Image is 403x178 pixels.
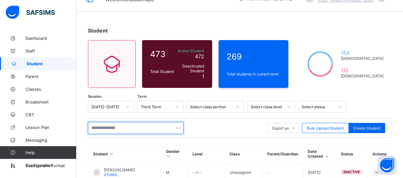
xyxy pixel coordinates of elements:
span: Help [25,150,76,155]
i: Sort in Ascending Order [324,154,329,159]
span: Lesson Plan [25,125,76,130]
span: Broadsheet [25,99,76,104]
span: 115 [341,67,384,74]
th: Class [225,144,263,164]
div: [DATE]-[DATE] [91,104,122,109]
span: Total students in current term [227,72,281,76]
span: Configuration [25,163,76,168]
th: Gender [161,144,188,164]
div: Total Student [148,68,176,75]
span: Staff [25,48,76,53]
div: Select status [302,104,334,109]
div: Select class section [190,104,232,109]
th: Date Created [303,144,336,164]
span: Messaging [25,138,76,143]
span: Create Student [353,126,380,131]
span: Deactivated Student [177,64,204,73]
i: Sort in Ascending Order [166,154,171,159]
span: 0106DL [104,172,118,177]
i: Sort in Ascending Order [109,152,114,156]
span: Student [88,27,108,34]
img: safsims [6,6,55,19]
div: Select class level [251,104,283,109]
span: 473 [150,49,174,59]
span: Parent [25,74,76,79]
span: Session [88,94,102,99]
span: 154 [341,50,384,56]
span: CBT [25,112,76,117]
th: Parent/Guardian [263,144,303,164]
span: Active Student [177,48,204,53]
th: Student [88,144,161,164]
th: Status [336,144,368,164]
span: [DEMOGRAPHIC_DATA] [341,56,384,61]
span: Term [137,94,147,99]
span: Classes [25,87,76,92]
span: 1 [202,73,204,80]
th: Actions [368,144,392,164]
span: Student [26,61,76,66]
span: 269 [227,52,281,61]
span: Export as [272,126,289,131]
button: Open asap [378,156,397,175]
span: [PERSON_NAME] [104,167,135,172]
span: inactive [343,170,360,174]
th: Level [188,144,225,164]
span: Dashboard [25,36,76,41]
span: [DEMOGRAPHIC_DATA] [341,74,384,78]
span: Bulk Upload Student [307,126,344,131]
span: 472 [195,53,204,60]
div: Third Term [141,104,172,109]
